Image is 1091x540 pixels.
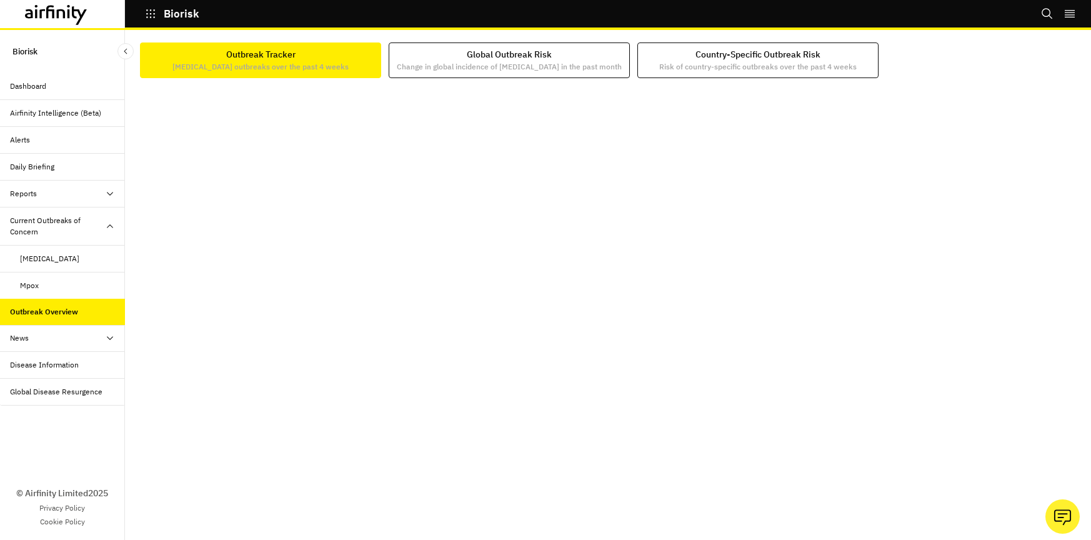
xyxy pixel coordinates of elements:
p: Change in global incidence of [MEDICAL_DATA] in the past month [397,61,622,72]
div: Alerts [10,134,30,146]
div: Outbreak Overview [10,306,78,317]
p: Risk of country-specific outbreaks over the past 4 weeks [659,61,857,72]
button: Close Sidebar [117,43,134,59]
div: News [10,332,29,344]
button: Ask our analysts [1045,499,1080,534]
div: [MEDICAL_DATA] [20,253,79,264]
button: Search [1041,3,1054,24]
a: Cookie Policy [40,516,85,527]
button: Biorisk [145,3,199,24]
div: Outbreak Tracker [172,48,349,72]
div: Country-Specific Outbreak Risk [659,48,857,72]
p: [MEDICAL_DATA] outbreaks over the past 4 weeks [172,61,349,72]
div: Global Outbreak Risk [397,48,622,72]
div: Current Outbreaks of Concern [10,215,105,237]
div: Reports [10,188,37,199]
p: Biorisk [12,40,37,63]
div: Airfinity Intelligence (Beta) [10,107,101,119]
div: Mpox [20,280,39,291]
div: Dashboard [10,81,46,92]
div: Daily Briefing [10,161,54,172]
p: Biorisk [164,8,199,19]
div: Global Disease Resurgence [10,386,102,397]
p: © Airfinity Limited 2025 [16,487,108,500]
a: Privacy Policy [39,502,85,514]
div: Disease Information [10,359,79,371]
